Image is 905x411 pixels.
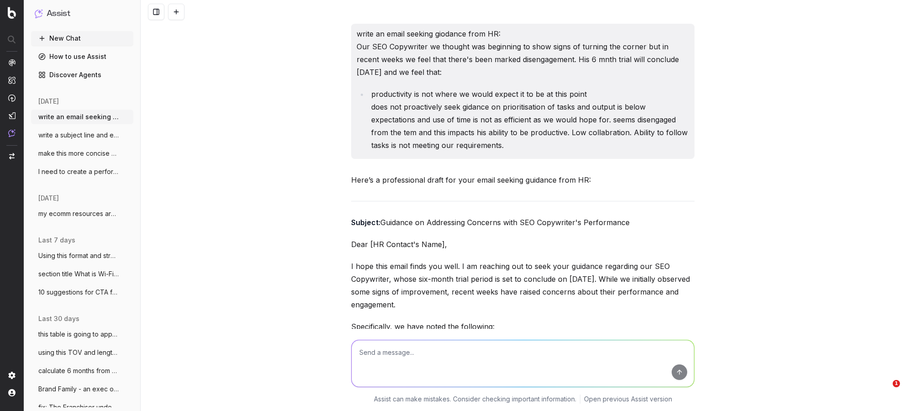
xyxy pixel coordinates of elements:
[31,110,133,124] button: write an email seeking giodance from HR:
[38,288,119,297] span: 10 suggestions for CTA for link to windo
[38,112,119,121] span: write an email seeking giodance from HR:
[351,216,695,229] p: Guidance on Addressing Concerns with SEO Copywriter's Performance
[38,251,119,260] span: Using this format and structure and tone
[8,59,16,66] img: Analytics
[31,285,133,300] button: 10 suggestions for CTA for link to windo
[38,149,119,158] span: make this more concise and clear: Hi Mar
[38,366,119,375] span: calculate 6 months from [DATE]
[31,68,133,82] a: Discover Agents
[31,49,133,64] a: How to use Assist
[8,94,16,102] img: Activation
[38,330,119,339] span: this table is going to appear on a [PERSON_NAME]
[35,7,130,20] button: Assist
[31,327,133,342] button: this table is going to appear on a [PERSON_NAME]
[31,364,133,378] button: calculate 6 months from [DATE]
[31,382,133,396] button: Brand Family - an exec overview: D AT T
[38,209,119,218] span: my ecomm resources are thin. for big eve
[38,314,79,323] span: last 30 days
[351,320,695,333] p: Specifically, we have noted the following:
[38,269,119,279] span: section title What is Wi-Fi 7? Wi-Fi 7 (
[35,9,43,18] img: Assist
[9,153,15,159] img: Switch project
[374,395,576,404] p: Assist can make mistakes. Consider checking important information.
[874,380,896,402] iframe: Intercom live chat
[368,88,689,152] li: productivity is not where we would expect it to be at this point does not proactively seek gidanc...
[357,27,689,79] p: write an email seeking giodance from HR: Our SEO Copywriter we thought was beginning to show sign...
[31,248,133,263] button: Using this format and structure and tone
[8,372,16,379] img: Setting
[8,7,16,19] img: Botify logo
[31,164,133,179] button: I need to create a performance review sc
[38,348,119,357] span: using this TOV and length: Cold snap? No
[584,395,672,404] a: Open previous Assist version
[31,267,133,281] button: section title What is Wi-Fi 7? Wi-Fi 7 (
[31,31,133,46] button: New Chat
[351,174,695,186] p: Here’s a professional draft for your email seeking guidance from HR:
[31,146,133,161] button: make this more concise and clear: Hi Mar
[38,194,59,203] span: [DATE]
[38,236,75,245] span: last 7 days
[8,129,16,137] img: Assist
[351,238,695,251] p: Dear [HR Contact's Name],
[351,218,380,227] strong: Subject:
[38,385,119,394] span: Brand Family - an exec overview: D AT T
[8,76,16,84] img: Intelligence
[351,260,695,311] p: I hope this email finds you well. I am reaching out to seek your guidance regarding our SEO Copyw...
[31,206,133,221] button: my ecomm resources are thin. for big eve
[38,131,119,140] span: write a subject line and email to our se
[893,380,900,387] span: 1
[38,97,59,106] span: [DATE]
[31,128,133,142] button: write a subject line and email to our se
[38,167,119,176] span: I need to create a performance review sc
[8,112,16,119] img: Studio
[8,389,16,396] img: My account
[31,345,133,360] button: using this TOV and length: Cold snap? No
[47,7,70,20] h1: Assist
